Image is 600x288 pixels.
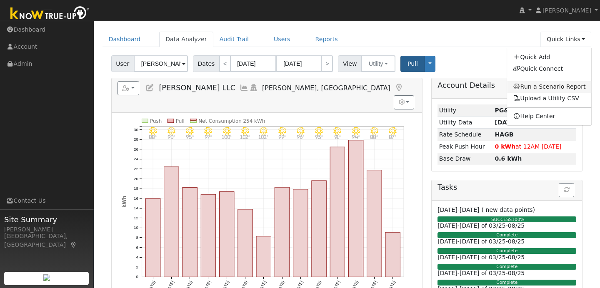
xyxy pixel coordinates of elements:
[330,147,345,277] rect: onclick=""
[186,127,194,135] i: 8/06 - Clear
[275,187,289,277] rect: onclick=""
[507,63,592,74] a: Quick Connect
[512,217,524,222] span: 100%
[134,186,138,191] text: 18
[164,135,178,139] p: 90°
[249,84,258,92] a: Login As (last Never)
[4,232,89,249] div: [GEOGRAPHIC_DATA], [GEOGRAPHIC_DATA]
[437,153,493,165] td: Base Draw
[395,84,404,92] a: Map
[513,95,579,102] a: Upload a Utility CSV
[159,84,235,92] span: [PERSON_NAME] LLC
[321,55,333,72] a: >
[201,135,215,139] p: 97°
[437,232,576,238] div: Complete
[134,127,138,132] text: 30
[352,127,360,135] i: 8/15 - Clear
[204,127,212,135] i: 8/07 - Clear
[201,194,215,277] rect: onclick=""
[134,196,138,201] text: 16
[507,111,592,122] a: Help Center
[349,140,363,277] rect: onclick=""
[159,32,213,47] a: Data Analyzer
[223,127,231,135] i: 8/08 - Clear
[386,135,400,139] p: 87°
[437,104,493,117] td: Utility
[482,206,535,213] span: ( new data points)
[361,55,395,72] button: Utility
[437,270,576,277] h6: [DATE]-[DATE] of 03/25-08/25
[146,135,160,139] p: 88°
[182,187,197,277] rect: onclick=""
[183,135,197,139] p: 95°
[6,5,94,23] img: Know True-Up
[540,32,591,47] a: Quick Links
[309,32,344,47] a: Reports
[507,81,592,93] a: Run a Scenario Report
[437,238,576,245] h6: [DATE]-[DATE] of 03/25-08/25
[495,119,564,126] span: (6m)
[495,143,515,150] strong: 0 kWh
[167,127,175,135] i: 8/05 - Clear
[134,55,188,72] input: Select a User
[136,245,138,250] text: 6
[407,60,418,67] span: Pull
[437,129,493,141] td: Rate Schedule
[367,170,382,277] rect: onclick=""
[435,216,580,223] div: SUCCESS
[134,166,138,171] text: 22
[136,255,138,259] text: 4
[495,155,522,162] strong: 0.6 kWh
[367,135,382,139] p: 88°
[121,196,127,208] text: kWh
[437,117,493,129] td: Utility Data
[315,127,323,135] i: 8/13 - Clear
[238,209,252,277] rect: onclick=""
[507,51,592,63] a: Quick Add
[330,135,345,139] p: 91°
[219,55,231,72] a: <
[136,235,138,240] text: 8
[4,225,89,234] div: [PERSON_NAME]
[238,135,252,139] p: 102°
[338,55,362,72] span: View
[267,32,297,47] a: Users
[134,137,138,142] text: 28
[164,167,179,277] rect: onclick=""
[134,147,138,151] text: 26
[437,254,576,261] h6: [DATE]-[DATE] of 03/25-08/25
[262,84,390,92] span: [PERSON_NAME], [GEOGRAPHIC_DATA]
[198,118,265,124] text: Net Consumption 254 kWh
[437,280,576,286] div: Complete
[495,107,513,114] strong: ID: 17188036, authorized: 08/17/25
[136,265,138,269] text: 2
[293,135,307,139] p: 96°
[134,226,138,230] text: 10
[219,191,234,277] rect: onclick=""
[256,236,271,277] rect: onclick=""
[278,127,286,135] i: 8/11 - Clear
[4,214,89,225] span: Site Summary
[495,131,513,138] strong: D
[220,135,234,139] p: 100°
[437,81,576,90] h5: Account Details
[542,7,591,14] span: [PERSON_NAME]
[257,135,271,139] p: 102°
[370,127,378,135] i: 8/16 - Clear
[43,274,50,281] img: retrieve
[134,156,138,161] text: 24
[134,216,138,220] text: 12
[297,127,305,135] i: 8/12 - Clear
[400,56,425,72] button: Pull
[111,55,134,72] span: User
[150,118,162,124] text: Push
[312,181,326,277] rect: onclick=""
[193,55,220,72] span: Dates
[275,135,289,139] p: 99°
[437,206,479,213] span: [DATE]-[DATE]
[102,32,147,47] a: Dashboard
[493,141,576,153] td: at 12AM [DATE]
[293,189,308,277] rect: onclick=""
[241,127,249,135] i: 8/09 - Clear
[334,127,342,135] i: 8/14 - Clear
